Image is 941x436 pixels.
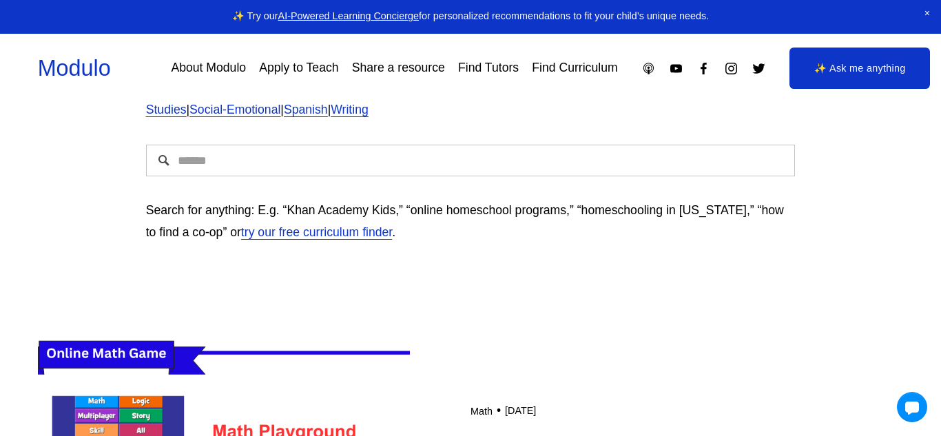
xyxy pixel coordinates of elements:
[752,61,766,76] a: Twitter
[284,103,328,116] a: Spanish
[352,56,445,81] a: Share a resource
[171,56,246,81] a: About Modulo
[789,48,930,89] a: ✨ Ask me anything
[259,56,338,81] a: Apply to Teach
[669,61,683,76] a: YouTube
[189,103,280,116] a: Social-Emotional
[505,405,536,417] time: [DATE]
[470,406,493,417] a: Math
[146,200,796,244] p: Search for anything: E.g. “Khan Academy Kids,” “online homeschool programs,” “homeschooling in [U...
[331,103,369,116] a: Writing
[641,61,656,76] a: Apple Podcasts
[458,56,519,81] a: Find Tutors
[146,145,796,176] input: Search
[724,61,738,76] a: Instagram
[696,61,711,76] a: Facebook
[278,10,419,21] a: AI-Powered Learning Concierge
[38,56,111,81] a: Modulo
[241,225,392,239] a: try our free curriculum finder
[532,56,617,81] a: Find Curriculum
